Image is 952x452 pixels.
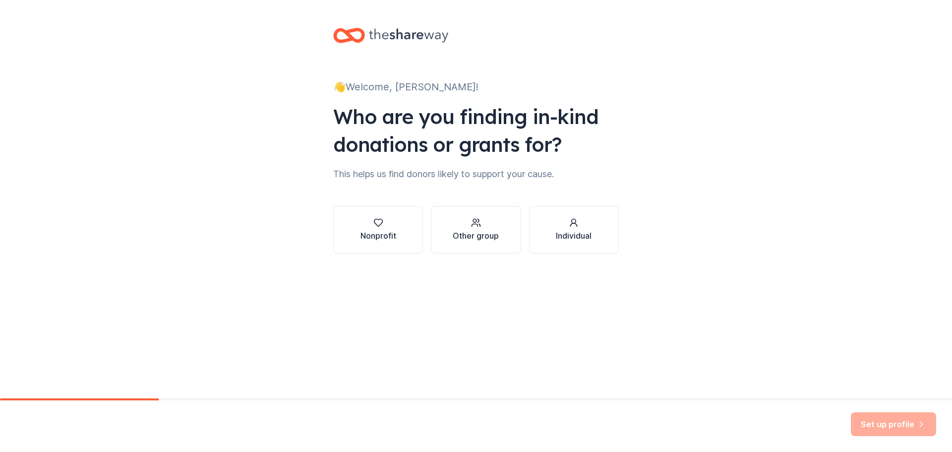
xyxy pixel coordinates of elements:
button: Other group [431,206,521,254]
div: Who are you finding in-kind donations or grants for? [333,103,619,158]
div: Other group [453,230,499,242]
div: 👋 Welcome, [PERSON_NAME]! [333,79,619,95]
div: Individual [556,230,592,242]
button: Individual [529,206,619,254]
button: Nonprofit [333,206,423,254]
div: Nonprofit [360,230,396,242]
div: This helps us find donors likely to support your cause. [333,166,619,182]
